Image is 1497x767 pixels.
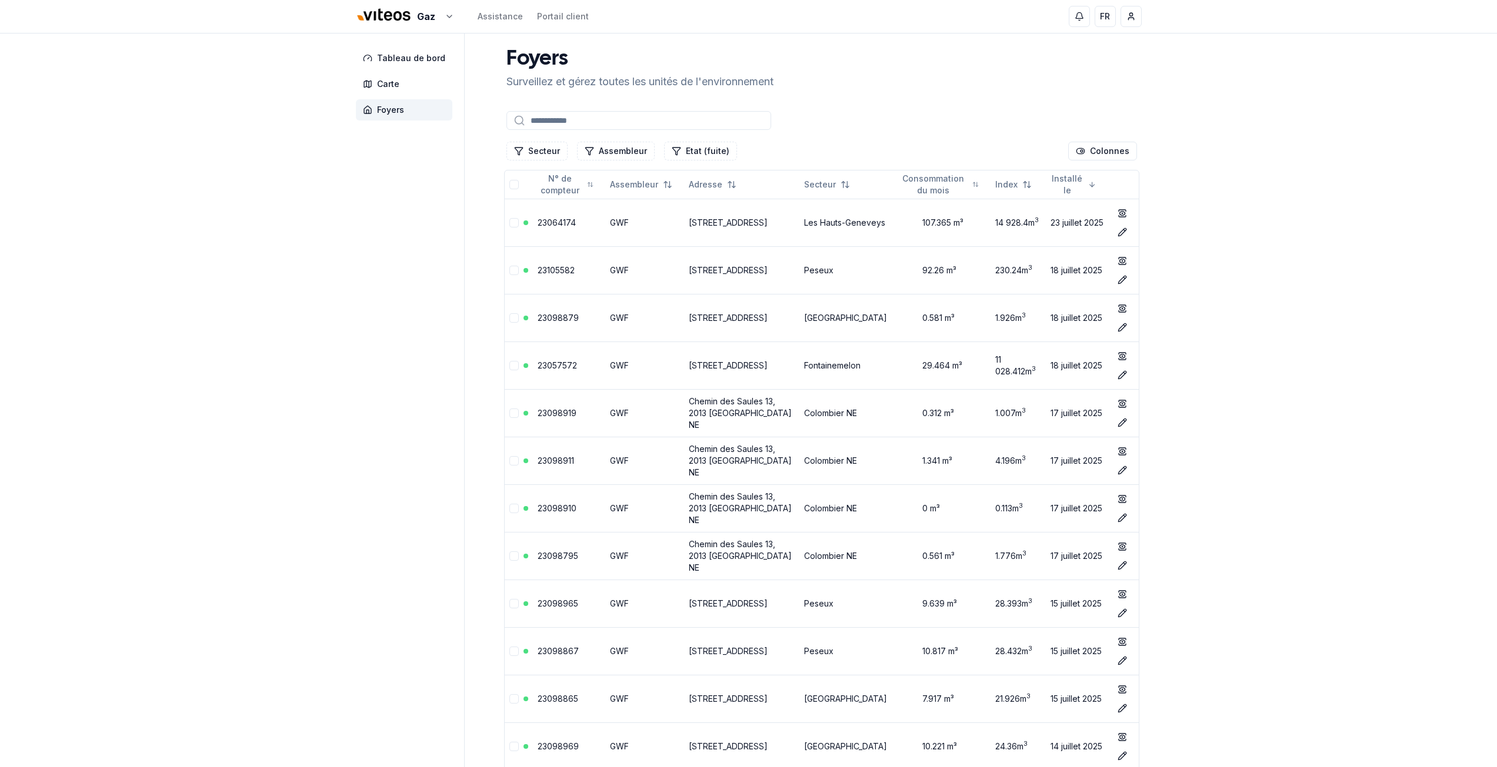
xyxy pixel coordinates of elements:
[995,354,1041,377] div: 11 028.412 m
[605,627,684,675] td: GWF
[899,173,968,196] span: Consommation du mois
[356,48,457,69] a: Tableau de bord
[899,360,986,371] div: 29.464 m³
[509,180,519,189] button: Tout sélectionner
[689,217,768,227] a: [STREET_ADDRESS]
[995,312,1041,324] div: 1.926 m
[799,341,895,389] td: Fontainemelon
[899,264,986,276] div: 92.26 m³
[509,551,519,561] button: Sélectionner la ligne
[538,408,576,418] a: 23098919
[538,313,579,323] a: 23098879
[899,550,986,562] div: 0.561 m³
[899,645,986,657] div: 10.817 m³
[799,484,895,532] td: Colombier NE
[1095,6,1116,27] button: FR
[538,217,576,227] a: 23064174
[1032,365,1036,373] sup: 3
[605,532,684,580] td: GWF
[538,598,578,608] a: 23098965
[899,312,986,324] div: 0.581 m³
[799,389,895,437] td: Colombier NE
[899,598,986,609] div: 9.639 m³
[417,9,435,24] span: Gaz
[799,675,895,722] td: [GEOGRAPHIC_DATA]
[995,645,1041,657] div: 28.432 m
[1022,407,1026,414] sup: 3
[537,11,589,22] a: Portail client
[995,741,1041,752] div: 24.36 m
[506,48,773,71] h1: Foyers
[1046,675,1108,722] td: 15 juillet 2025
[1046,246,1108,294] td: 18 juillet 2025
[509,599,519,608] button: Sélectionner la ligne
[995,217,1041,229] div: 14 928.4 m
[799,580,895,627] td: Peseux
[995,693,1041,705] div: 21.926 m
[689,646,768,656] a: [STREET_ADDRESS]
[995,264,1041,276] div: 230.24 m
[538,551,578,561] a: 23098795
[1100,11,1110,22] span: FR
[664,142,737,160] button: Filtrer les lignes
[1028,645,1032,652] sup: 3
[689,741,768,751] a: [STREET_ADDRESS]
[605,675,684,722] td: GWF
[356,1,412,29] img: Viteos - Gaz Logo
[799,627,895,675] td: Peseux
[605,389,684,437] td: GWF
[509,742,519,751] button: Sélectionner la ligne
[899,455,986,467] div: 1.341 m³
[605,199,684,246] td: GWF
[1046,389,1108,437] td: 17 juillet 2025
[689,694,768,704] a: [STREET_ADDRESS]
[1046,199,1108,246] td: 23 juillet 2025
[377,52,445,64] span: Tableau de bord
[797,175,857,194] button: Not sorted. Click to sort ascending.
[1046,437,1108,484] td: 17 juillet 2025
[603,175,679,194] button: Not sorted. Click to sort ascending.
[1046,532,1108,580] td: 17 juillet 2025
[509,647,519,656] button: Sélectionner la ligne
[538,455,574,465] a: 23098911
[1051,173,1084,196] span: Installé le
[1046,627,1108,675] td: 15 juillet 2025
[577,142,655,160] button: Filtrer les lignes
[509,694,519,704] button: Sélectionner la ligne
[1035,216,1039,224] sup: 3
[531,175,601,194] button: Not sorted. Click to sort ascending.
[689,539,792,572] a: Chemin des Saules 13, 2013 [GEOGRAPHIC_DATA] NE
[799,246,895,294] td: Peseux
[356,73,457,95] a: Carte
[509,456,519,465] button: Sélectionner la ligne
[377,78,399,90] span: Carte
[605,580,684,627] td: GWF
[538,360,577,370] a: 23057572
[988,175,1039,194] button: Not sorted. Click to sort ascending.
[509,313,519,323] button: Sélectionner la ligne
[506,142,568,160] button: Filtrer les lignes
[1019,502,1023,510] sup: 3
[1068,142,1137,160] button: Cocher les colonnes
[995,179,1018,190] span: Index
[682,175,744,194] button: Not sorted. Click to sort ascending.
[538,646,579,656] a: 23098867
[689,396,792,430] a: Chemin des Saules 13, 2013 [GEOGRAPHIC_DATA] NE
[899,741,986,752] div: 10.221 m³
[356,99,457,120] a: Foyers
[1043,175,1103,194] button: Sorted descending. Click to sort ascending.
[605,341,684,389] td: GWF
[538,694,578,704] a: 23098865
[892,175,986,194] button: Not sorted. Click to sort ascending.
[605,294,684,341] td: GWF
[605,437,684,484] td: GWF
[899,693,986,705] div: 7.917 m³
[509,504,519,513] button: Sélectionner la ligne
[509,361,519,370] button: Sélectionner la ligne
[1022,550,1026,557] sup: 3
[1046,484,1108,532] td: 17 juillet 2025
[1022,454,1026,462] sup: 3
[377,104,404,116] span: Foyers
[799,532,895,580] td: Colombier NE
[509,218,519,227] button: Sélectionner la ligne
